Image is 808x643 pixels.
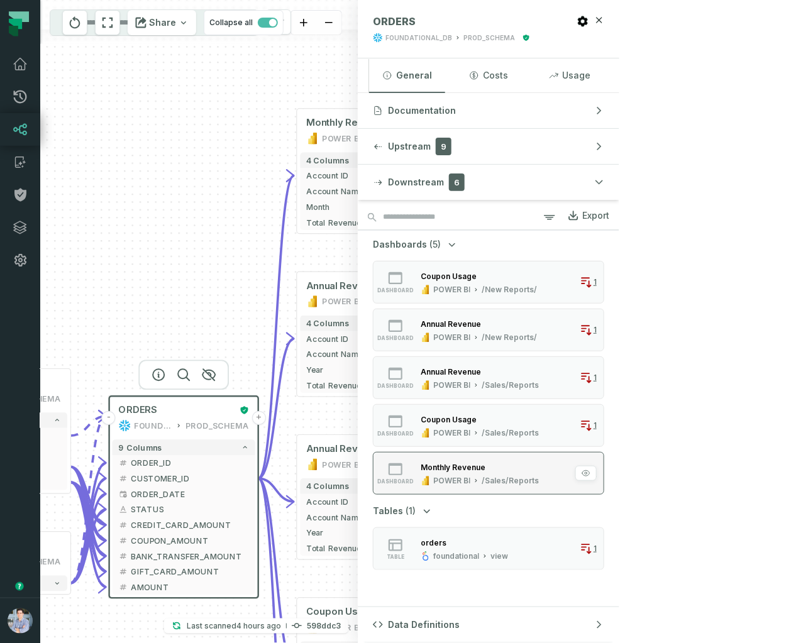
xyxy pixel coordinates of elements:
[373,404,604,447] button: dashboardPOWER BI/Sales/Reports1
[463,33,515,43] div: PROD_SCHEMA
[433,285,470,295] div: POWER BI
[306,201,437,213] span: Month
[301,214,443,230] button: Total Revenue
[70,483,106,556] g: Edge from c8867c613c347eb7857e509391c84b7d to 0dd85c77dd217d0afb16c7d4fb3eff19
[134,420,172,432] div: FOUNDATIONAL_DB
[131,504,249,516] span: STATUS
[421,415,477,424] div: Coupon Usage
[307,622,341,630] h4: 598ddc3
[306,481,349,491] span: 4 columns
[113,533,255,549] button: COUPON_AMOUNT
[301,168,443,184] button: Account ID
[306,333,437,345] span: Account ID
[119,404,158,417] span: ORDERS
[187,620,281,632] p: Last scanned
[119,490,128,499] span: timestamp
[128,10,196,35] button: Share
[306,606,375,618] span: Coupon Usage
[322,622,362,634] div: POWER BI
[421,367,481,376] div: Annual Revenue
[119,443,162,453] span: 9 columns
[258,339,294,478] g: Edge from 0dd85c77dd217d0afb16c7d4fb3eff19 to e27c983e92a3f40c9627bb0868be3032
[131,566,249,578] span: GIFT_CARD_AMOUNT
[482,476,539,486] div: /Sales/Reports
[482,380,539,390] div: /Sales/Reports
[113,517,255,533] button: CREDIT_CARD_AMOUNT
[433,428,470,438] div: POWER BI
[482,332,537,343] div: /New Reports/
[306,496,437,508] span: Account ID
[301,184,443,199] button: Account Name
[433,380,470,390] div: POWER BI
[14,581,25,592] div: Tooltip anchor
[70,483,106,572] g: Edge from c8867c613c347eb7857e509391c84b7d to 0dd85c77dd217d0afb16c7d4fb3eff19
[113,580,255,595] button: AMOUNT
[306,443,381,456] span: Annual Revenue
[421,463,485,472] div: Monthly Revenue
[131,551,249,563] span: BANK_TRANSFER_AMOUNT
[306,542,437,554] span: Total Revenue
[322,295,362,308] div: POWER BI
[377,383,414,389] span: dashboard
[594,373,597,383] span: 1
[594,544,597,554] span: 1
[113,455,255,471] button: ORDER_ID
[387,554,404,560] span: table
[520,34,530,41] div: Certified
[373,505,433,517] button: Tables(1)
[131,488,249,500] span: ORDER_DATE
[113,471,255,486] button: CUSTOMER_ID
[306,280,381,292] span: Annual Revenue
[301,346,443,362] button: Account Name
[113,564,255,580] button: GIFT_CARD_AMOUNT
[377,287,414,294] span: dashboard
[306,319,349,328] span: 4 columns
[377,431,414,437] span: dashboard
[306,185,437,197] span: Account Name
[119,552,128,561] span: decimal
[131,535,249,547] span: COUPON_AMOUNT
[301,331,443,347] button: Account ID
[373,505,403,517] span: Tables
[373,309,604,351] button: dashboardPOWER BI/New Reports/1
[433,476,470,486] div: POWER BI
[377,478,414,485] span: dashboard
[449,173,465,191] span: 6
[119,474,128,483] span: decimal
[557,207,609,228] a: Export
[322,458,362,471] div: POWER BI
[291,11,316,35] button: zoom in
[482,428,539,438] div: /Sales/Reports
[582,210,609,221] div: Export
[131,457,249,469] span: ORDER_ID
[70,483,106,588] g: Edge from c8867c613c347eb7857e509391c84b7d to 0dd85c77dd217d0afb16c7d4fb3eff19
[373,527,604,570] button: tablefoundationalview1
[113,502,255,517] button: STATUS
[301,541,443,556] button: Total Revenue
[490,551,508,561] div: view
[594,325,597,335] span: 1
[482,285,537,295] div: /New Reports/
[433,551,479,561] div: foundational
[306,170,437,182] span: Account ID
[594,420,597,431] span: 1
[70,478,106,583] g: Edge from 065ad36bfe8571d0d37ef1ec05f417fb to 0dd85c77dd217d0afb16c7d4fb3eff19
[113,486,255,502] button: ORDER_DATE
[301,199,443,215] button: Month
[258,176,294,479] g: Edge from 0dd85c77dd217d0afb16c7d4fb3eff19 to c880317c93bc50e3b9a6f5fed2662403
[306,216,437,228] span: Total Revenue
[594,277,597,287] span: 1
[119,536,128,546] span: decimal
[306,364,437,376] span: Year
[373,238,458,251] button: Dashboards(5)
[236,405,249,415] div: Certified
[377,335,414,341] span: dashboard
[373,15,416,28] span: ORDERS
[113,549,255,564] button: BANK_TRANSFER_AMOUNT
[164,618,348,634] button: Last scanned[DATE] 7:18:08 PM598ddc3
[185,420,249,432] div: PROD_SCHEMA
[102,411,116,425] button: -
[436,138,451,155] span: 9
[388,618,460,631] span: Data Definitions
[358,165,619,200] button: Downstream6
